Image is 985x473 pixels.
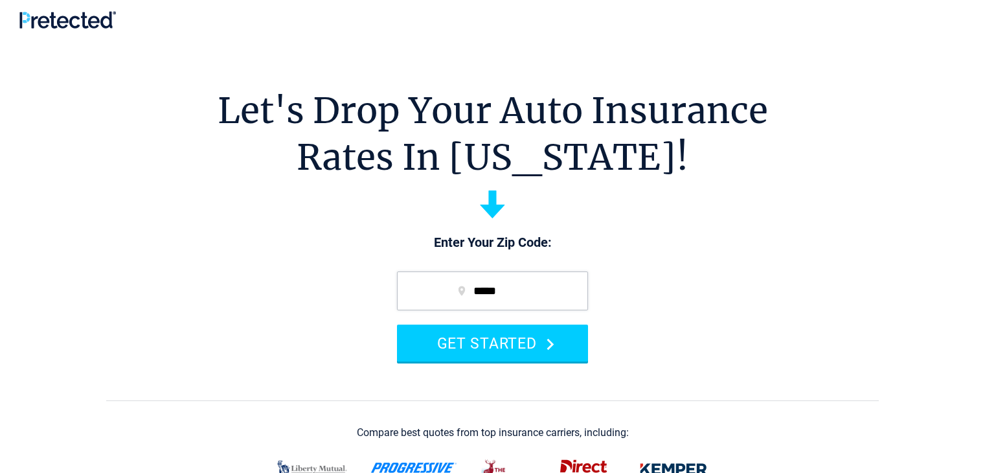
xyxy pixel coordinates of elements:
p: Enter Your Zip Code: [384,234,601,252]
img: Pretected Logo [19,11,116,29]
input: zip code [397,271,588,310]
img: progressive [370,463,457,473]
h1: Let's Drop Your Auto Insurance Rates In [US_STATE]! [218,87,768,181]
button: GET STARTED [397,325,588,362]
div: Compare best quotes from top insurance carriers, including: [357,427,629,439]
